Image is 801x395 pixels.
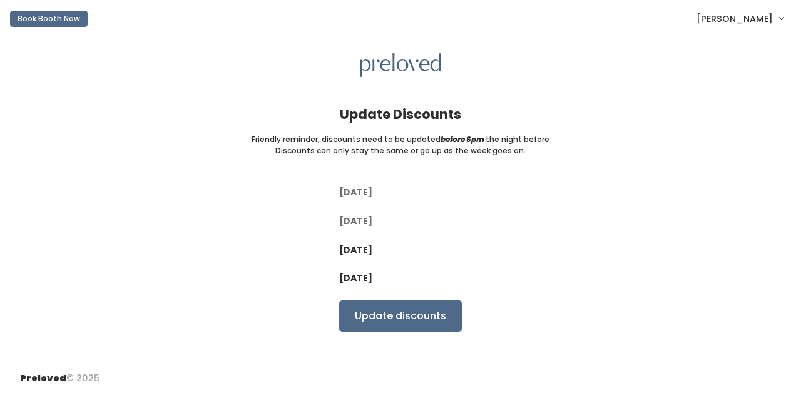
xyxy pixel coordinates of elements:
label: [DATE] [339,215,372,228]
label: [DATE] [339,244,372,257]
label: [DATE] [339,272,372,285]
small: Friendly reminder, discounts need to be updated the night before [252,134,549,145]
a: Book Booth Now [10,5,88,33]
img: preloved logo [360,53,441,78]
i: before 6pm [441,134,484,145]
label: [DATE] [339,186,372,199]
h4: Update Discounts [340,107,461,121]
button: Book Booth Now [10,11,88,27]
a: [PERSON_NAME] [684,5,796,32]
span: [PERSON_NAME] [696,12,773,26]
span: Preloved [20,372,66,384]
small: Discounts can only stay the same or go up as the week goes on. [275,145,526,156]
div: © 2025 [20,362,99,385]
input: Update discounts [339,300,462,332]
